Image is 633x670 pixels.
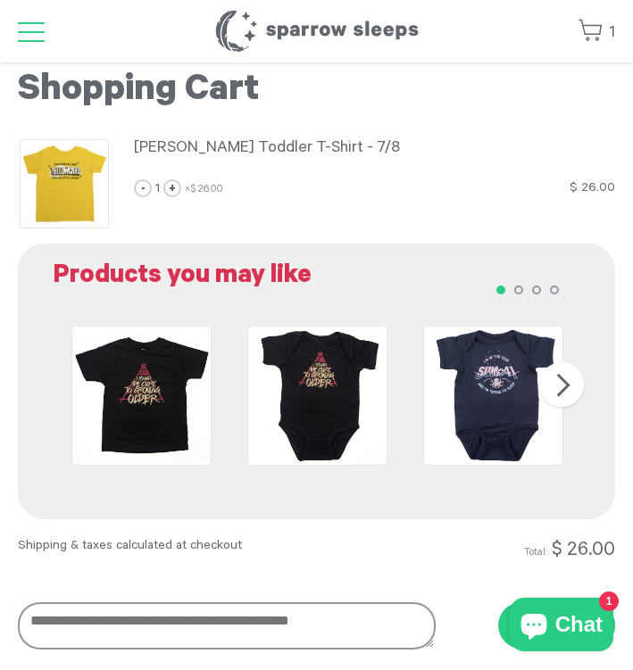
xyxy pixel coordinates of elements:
[578,13,615,52] a: 1
[552,541,615,562] span: $ 26.00
[18,70,615,115] h1: Shopping Cart
[134,136,615,161] a: [PERSON_NAME] Toddler T-Shirt - 7/8
[539,362,584,407] button: Next
[134,140,400,158] span: [PERSON_NAME] Toddler T-Shirt - 7/8
[190,184,223,195] span: $ 26.00
[155,182,160,196] span: 1
[18,537,317,557] div: Shipping & taxes calculated at checkout
[524,548,547,559] span: Total:
[570,179,615,199] div: $ 26.00
[247,326,387,466] img: fob-onesie_grande.png
[134,179,152,197] a: -
[544,279,562,297] button: 4 of 4
[163,179,181,197] a: +
[504,598,619,656] inbox-online-store-chat: Shopify online store chat
[214,9,420,54] h1: Sparrow Sleeps
[54,261,597,294] h2: Products you may like
[185,184,223,195] span: ×
[423,326,563,466] img: Sum41-InTooDeepOnesie_grande.png
[490,279,508,297] button: 1 of 4
[508,279,526,297] button: 2 of 4
[71,326,212,466] img: fob-tee_grande.png
[526,279,544,297] button: 3 of 4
